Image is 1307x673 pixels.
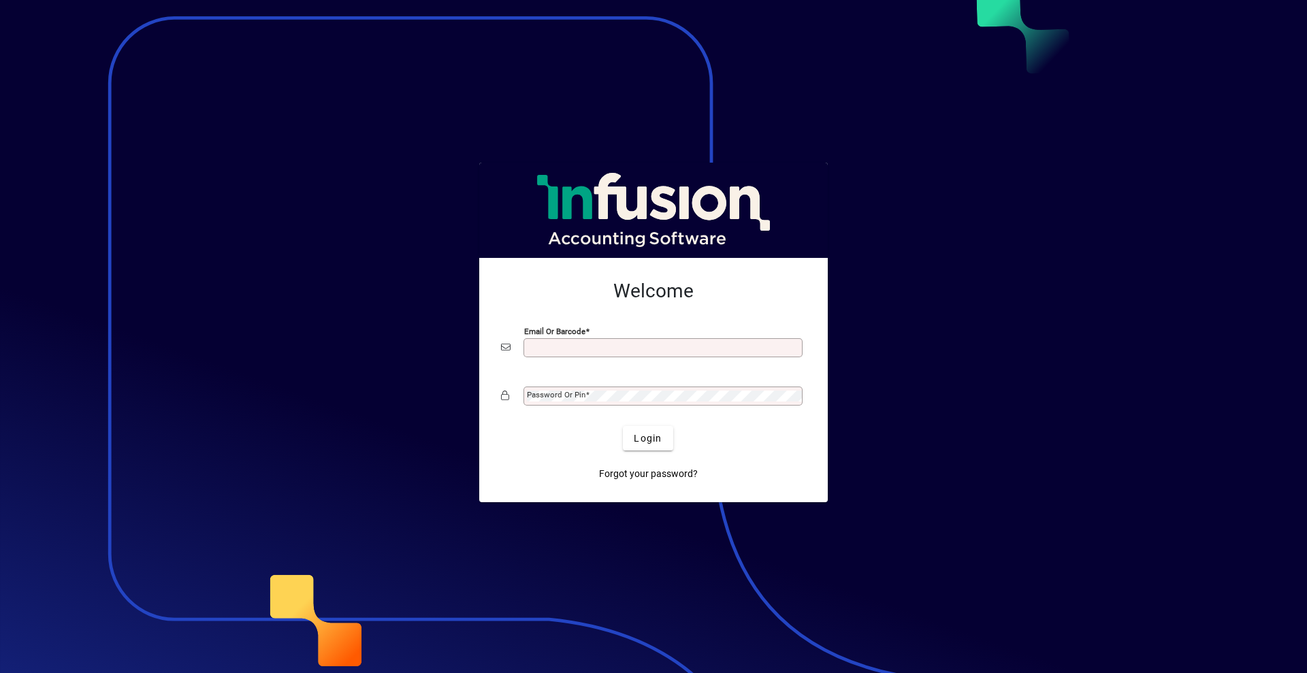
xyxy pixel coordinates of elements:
[501,280,806,303] h2: Welcome
[594,461,703,486] a: Forgot your password?
[634,431,662,446] span: Login
[527,390,585,399] mat-label: Password or Pin
[599,467,698,481] span: Forgot your password?
[524,327,585,336] mat-label: Email or Barcode
[623,426,673,450] button: Login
